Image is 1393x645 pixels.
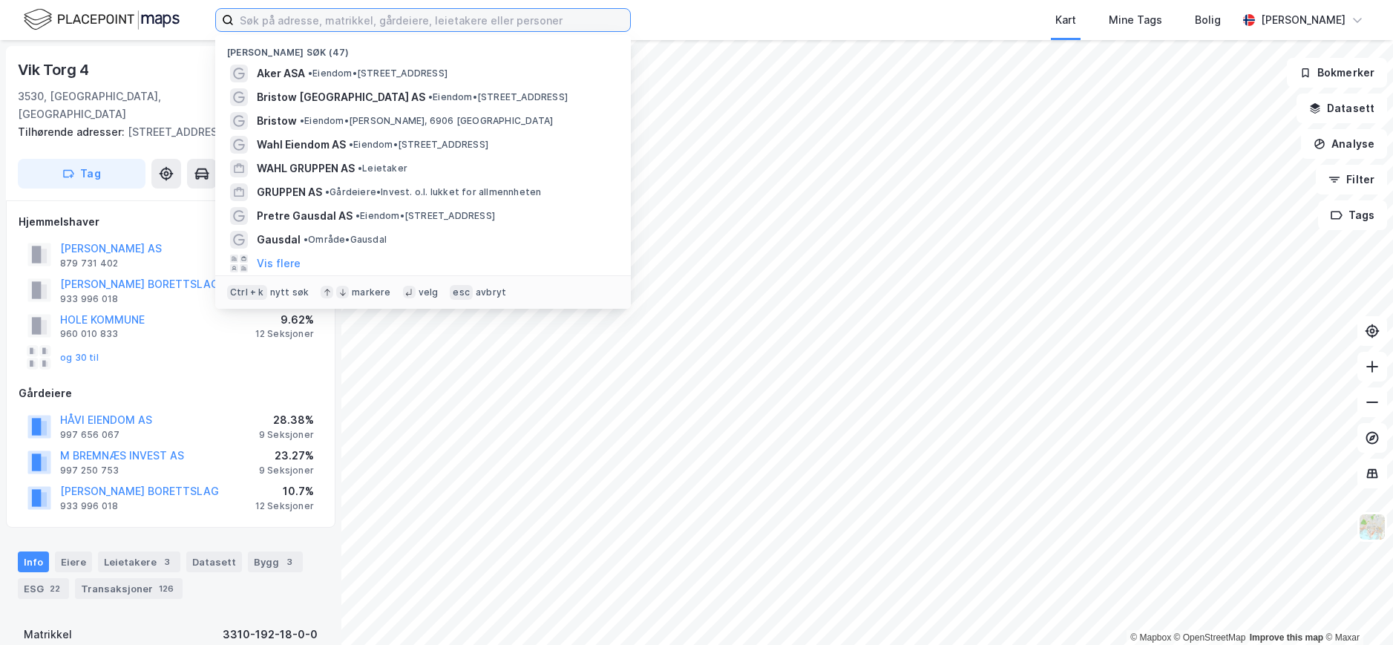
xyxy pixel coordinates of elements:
[1261,11,1346,29] div: [PERSON_NAME]
[1358,513,1386,541] img: Z
[349,139,353,150] span: •
[358,163,362,174] span: •
[255,500,314,512] div: 12 Seksjoner
[19,213,323,231] div: Hjemmelshaver
[60,500,118,512] div: 933 996 018
[1297,94,1387,123] button: Datasett
[419,287,439,298] div: velg
[24,7,180,33] img: logo.f888ab2527a4732fd821a326f86c7f29.svg
[18,58,92,82] div: Vik Torg 4
[1174,632,1246,643] a: OpenStreetMap
[257,136,346,154] span: Wahl Eiendom AS
[60,258,118,269] div: 879 731 402
[223,626,318,644] div: 3310-192-18-0-0
[18,88,262,123] div: 3530, [GEOGRAPHIC_DATA], [GEOGRAPHIC_DATA]
[257,160,355,177] span: WAHL GRUPPEN AS
[300,115,304,126] span: •
[270,287,309,298] div: nytt søk
[234,9,630,31] input: Søk på adresse, matrikkel, gårdeiere, leietakere eller personer
[186,551,242,572] div: Datasett
[257,88,425,106] span: Bristow [GEOGRAPHIC_DATA] AS
[248,551,303,572] div: Bygg
[255,482,314,500] div: 10.7%
[450,285,473,300] div: esc
[1318,200,1387,230] button: Tags
[19,384,323,402] div: Gårdeiere
[1195,11,1221,29] div: Bolig
[257,207,353,225] span: Pretre Gausdal AS
[215,35,631,62] div: [PERSON_NAME] søk (47)
[18,123,312,141] div: [STREET_ADDRESS]
[1109,11,1162,29] div: Mine Tags
[257,255,301,272] button: Vis flere
[60,293,118,305] div: 933 996 018
[282,554,297,569] div: 3
[1055,11,1076,29] div: Kart
[355,210,360,221] span: •
[47,581,63,596] div: 22
[259,411,314,429] div: 28.38%
[1130,632,1171,643] a: Mapbox
[308,68,448,79] span: Eiendom • [STREET_ADDRESS]
[259,465,314,477] div: 9 Seksjoner
[257,231,301,249] span: Gausdal
[304,234,308,245] span: •
[308,68,312,79] span: •
[257,112,297,130] span: Bristow
[355,210,495,222] span: Eiendom • [STREET_ADDRESS]
[1250,632,1323,643] a: Improve this map
[55,551,92,572] div: Eiere
[60,429,119,441] div: 997 656 067
[257,183,322,201] span: GRUPPEN AS
[325,186,541,198] span: Gårdeiere • Invest. o.l. lukket for allmennheten
[1319,574,1393,645] div: Kontrollprogram for chat
[18,551,49,572] div: Info
[18,578,69,599] div: ESG
[428,91,568,103] span: Eiendom • [STREET_ADDRESS]
[60,328,118,340] div: 960 010 833
[255,328,314,340] div: 12 Seksjoner
[349,139,488,151] span: Eiendom • [STREET_ADDRESS]
[259,447,314,465] div: 23.27%
[227,285,267,300] div: Ctrl + k
[325,186,330,197] span: •
[304,234,387,246] span: Område • Gausdal
[75,578,183,599] div: Transaksjoner
[352,287,390,298] div: markere
[259,429,314,441] div: 9 Seksjoner
[156,581,177,596] div: 126
[18,159,145,189] button: Tag
[300,115,553,127] span: Eiendom • [PERSON_NAME], 6906 [GEOGRAPHIC_DATA]
[1301,129,1387,159] button: Analyse
[1287,58,1387,88] button: Bokmerker
[60,465,119,477] div: 997 250 753
[98,551,180,572] div: Leietakere
[24,626,72,644] div: Matrikkel
[1319,574,1393,645] iframe: Chat Widget
[257,65,305,82] span: Aker ASA
[428,91,433,102] span: •
[160,554,174,569] div: 3
[476,287,506,298] div: avbryt
[18,125,128,138] span: Tilhørende adresser:
[255,311,314,329] div: 9.62%
[1316,165,1387,194] button: Filter
[358,163,407,174] span: Leietaker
